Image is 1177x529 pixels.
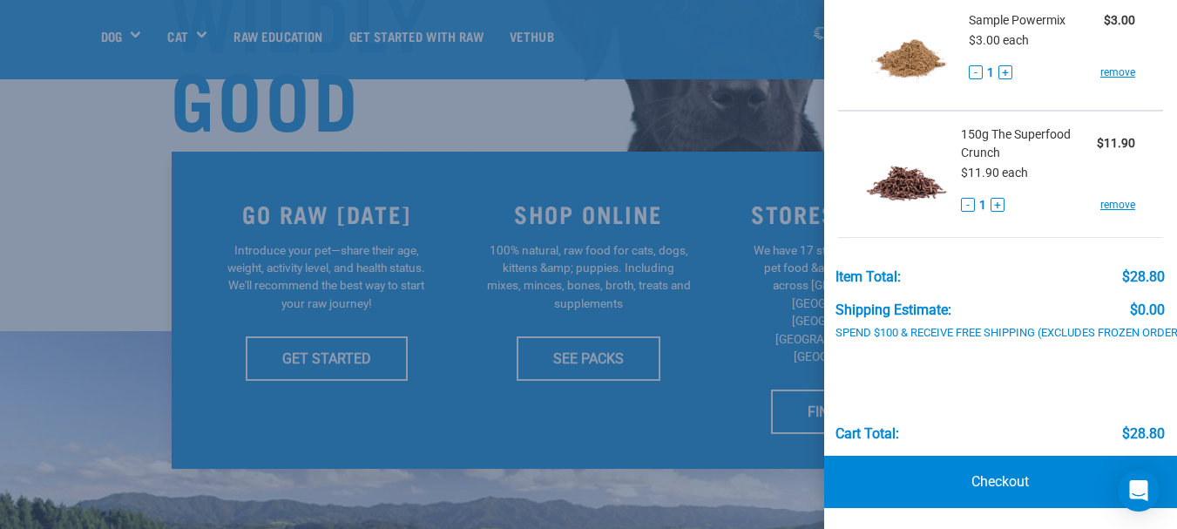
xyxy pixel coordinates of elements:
[1100,197,1135,213] a: remove
[961,166,1028,180] span: $11.90 each
[1104,13,1135,27] strong: $3.00
[979,196,986,214] span: 1
[969,11,1065,30] span: Sample Powermix
[1100,64,1135,80] a: remove
[991,198,1005,212] button: +
[1118,470,1160,512] div: Open Intercom Messenger
[866,6,956,96] img: Powermix
[835,269,901,285] div: Item Total:
[998,65,1012,79] button: +
[987,64,994,82] span: 1
[969,33,1029,47] span: $3.00 each
[969,65,983,79] button: -
[824,456,1177,508] a: Checkout
[1130,302,1165,318] div: $0.00
[866,125,948,215] img: The Superfood Crunch
[835,302,951,318] div: Shipping Estimate:
[1122,269,1165,285] div: $28.80
[961,125,1097,162] span: 150g The Superfood Crunch
[961,198,975,212] button: -
[1122,426,1165,442] div: $28.80
[1097,136,1135,150] strong: $11.90
[835,426,899,442] div: Cart total:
